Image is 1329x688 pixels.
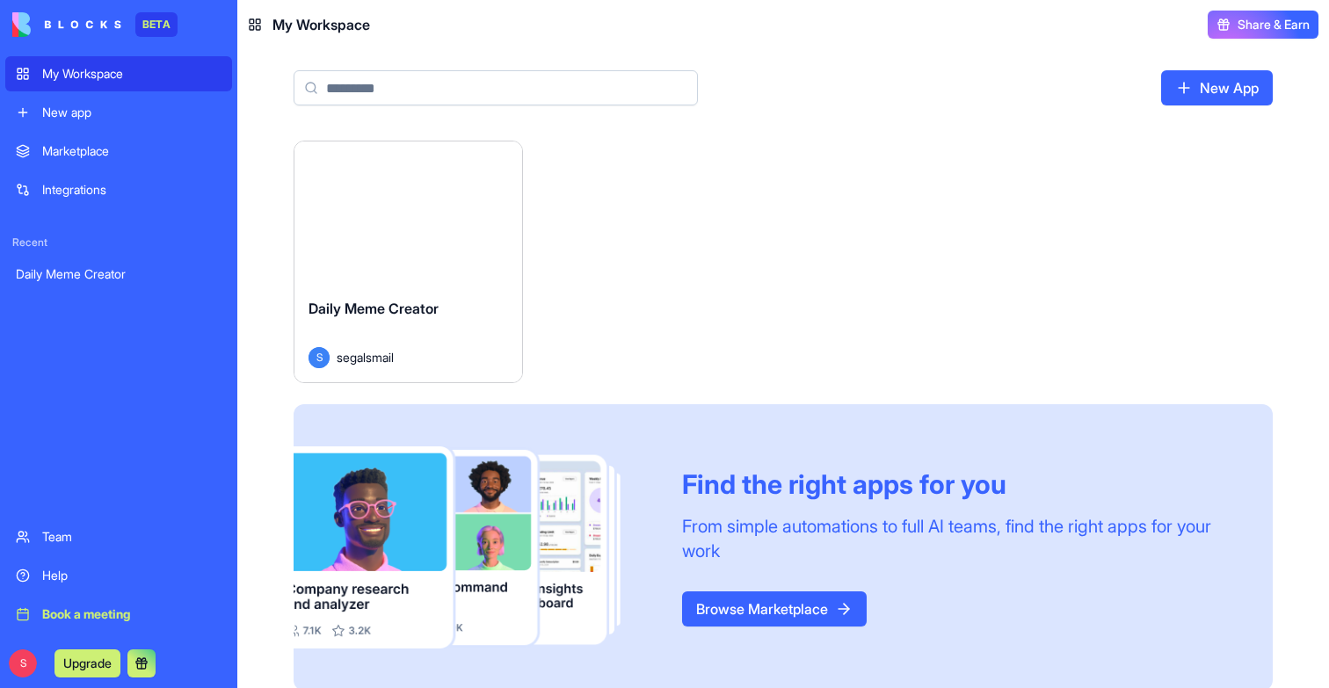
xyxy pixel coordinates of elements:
[5,235,232,250] span: Recent
[16,265,221,283] div: Daily Meme Creator
[5,134,232,169] a: Marketplace
[135,12,178,37] div: BETA
[5,95,232,130] a: New app
[12,12,178,37] a: BETA
[309,347,330,368] span: S
[5,558,232,593] a: Help
[5,56,232,91] a: My Workspace
[682,591,867,626] a: Browse Marketplace
[682,514,1231,563] div: From simple automations to full AI teams, find the right apps for your work
[1161,70,1273,105] a: New App
[5,519,232,554] a: Team
[294,446,654,648] img: Frame_181_egmpey.png
[42,181,221,199] div: Integrations
[5,597,232,632] a: Book a meeting
[272,14,370,35] span: My Workspace
[9,649,37,677] span: S
[294,141,523,383] a: Daily Meme CreatorSsegalsmail
[1238,16,1310,33] span: Share & Earn
[337,348,394,366] span: segalsmail
[42,605,221,623] div: Book a meeting
[54,649,120,677] button: Upgrade
[5,172,232,207] a: Integrations
[1208,11,1318,39] button: Share & Earn
[42,142,221,160] div: Marketplace
[309,300,439,317] span: Daily Meme Creator
[42,528,221,546] div: Team
[42,567,221,584] div: Help
[5,257,232,292] a: Daily Meme Creator
[54,654,120,671] a: Upgrade
[42,65,221,83] div: My Workspace
[42,104,221,121] div: New app
[682,468,1231,500] div: Find the right apps for you
[12,12,121,37] img: logo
